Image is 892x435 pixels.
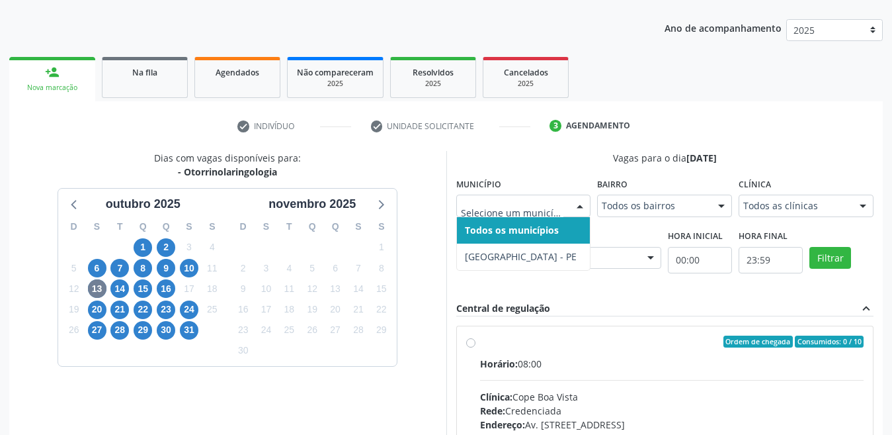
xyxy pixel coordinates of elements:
[480,390,864,404] div: Cope Boa Vista
[297,79,374,89] div: 2025
[88,259,106,277] span: segunda-feira, 6 de outubro de 2025
[859,301,873,316] i: expand_less
[372,321,391,340] span: sábado, 29 de novembro de 2025
[134,301,152,319] span: quarta-feira, 22 de outubro de 2025
[480,404,864,418] div: Credenciada
[178,217,201,237] div: S
[413,67,454,78] span: Resolvidos
[809,247,851,269] button: Filtrar
[88,279,106,298] span: segunda-feira, 13 de outubro de 2025
[85,217,108,237] div: S
[686,152,717,164] span: [DATE]
[155,217,178,237] div: Q
[301,217,324,237] div: Q
[157,301,175,319] span: quinta-feira, 23 de outubro de 2025
[134,321,152,340] span: quarta-feira, 29 de outubro de 2025
[203,238,222,257] span: sábado, 4 de outubro de 2025
[157,321,175,340] span: quinta-feira, 30 de outubro de 2025
[326,301,345,319] span: quinta-feira, 20 de novembro de 2025
[134,259,152,277] span: quarta-feira, 8 de outubro de 2025
[303,259,321,277] span: quarta-feira, 5 de novembro de 2025
[110,259,129,277] span: terça-feira, 7 de outubro de 2025
[480,357,864,371] div: 08:00
[257,259,276,277] span: segunda-feira, 3 de novembro de 2025
[234,342,253,360] span: domingo, 30 de novembro de 2025
[255,217,278,237] div: S
[400,79,466,89] div: 2025
[739,226,788,247] label: Hora final
[157,238,175,257] span: quinta-feira, 2 de outubro de 2025
[257,279,276,298] span: segunda-feira, 10 de novembro de 2025
[370,217,393,237] div: S
[504,67,548,78] span: Cancelados
[349,301,368,319] span: sexta-feira, 21 de novembro de 2025
[326,279,345,298] span: quinta-feira, 13 de novembro de 2025
[65,279,83,298] span: domingo, 12 de outubro de 2025
[234,279,253,298] span: domingo, 9 de novembro de 2025
[456,174,501,195] label: Município
[465,250,577,263] span: [GEOGRAPHIC_DATA] - PE
[668,247,732,273] input: Selecione o horário
[110,321,129,340] span: terça-feira, 28 de outubro de 2025
[108,217,132,237] div: T
[465,224,559,236] span: Todos os municípios
[739,174,771,195] label: Clínica
[234,259,253,277] span: domingo, 2 de novembro de 2025
[480,418,864,432] div: Av. [STREET_ADDRESS]
[278,217,301,237] div: T
[180,259,198,277] span: sexta-feira, 10 de outubro de 2025
[280,321,298,340] span: terça-feira, 25 de novembro de 2025
[132,217,155,237] div: Q
[665,19,782,36] p: Ano de acompanhamento
[203,259,222,277] span: sábado, 11 de outubro de 2025
[180,301,198,319] span: sexta-feira, 24 de outubro de 2025
[157,259,175,277] span: quinta-feira, 9 de outubro de 2025
[795,336,864,348] span: Consumidos: 0 / 10
[180,321,198,340] span: sexta-feira, 31 de outubro de 2025
[324,217,347,237] div: Q
[101,195,186,213] div: outubro 2025
[200,217,223,237] div: S
[257,321,276,340] span: segunda-feira, 24 de novembro de 2025
[62,217,85,237] div: D
[456,151,874,165] div: Vagas para o dia
[372,238,391,257] span: sábado, 1 de novembro de 2025
[372,301,391,319] span: sábado, 22 de novembro de 2025
[154,165,301,179] div: - Otorrinolaringologia
[326,321,345,340] span: quinta-feira, 27 de novembro de 2025
[723,336,793,348] span: Ordem de chegada
[303,279,321,298] span: quarta-feira, 12 de novembro de 2025
[203,279,222,298] span: sábado, 18 de outubro de 2025
[461,199,564,226] input: Selecione um município
[372,279,391,298] span: sábado, 15 de novembro de 2025
[602,199,705,213] span: Todos os bairros
[480,418,525,431] span: Endereço:
[597,174,628,195] label: Bairro
[110,279,129,298] span: terça-feira, 14 de outubro de 2025
[180,279,198,298] span: sexta-feira, 17 de outubro de 2025
[303,301,321,319] span: quarta-feira, 19 de novembro de 2025
[234,301,253,319] span: domingo, 16 de novembro de 2025
[480,391,512,403] span: Clínica:
[234,321,253,340] span: domingo, 23 de novembro de 2025
[65,301,83,319] span: domingo, 19 de outubro de 2025
[297,67,374,78] span: Não compareceram
[88,301,106,319] span: segunda-feira, 20 de outubro de 2025
[549,120,561,132] div: 3
[216,67,259,78] span: Agendados
[134,279,152,298] span: quarta-feira, 15 de outubro de 2025
[349,279,368,298] span: sexta-feira, 14 de novembro de 2025
[88,321,106,340] span: segunda-feira, 27 de outubro de 2025
[480,405,505,417] span: Rede:
[349,321,368,340] span: sexta-feira, 28 de novembro de 2025
[157,279,175,298] span: quinta-feira, 16 de outubro de 2025
[132,67,157,78] span: Na fila
[739,247,803,273] input: Selecione o horário
[480,358,518,370] span: Horário:
[45,65,60,79] div: person_add
[65,321,83,340] span: domingo, 26 de outubro de 2025
[349,259,368,277] span: sexta-feira, 7 de novembro de 2025
[456,301,550,316] div: Central de regulação
[326,259,345,277] span: quinta-feira, 6 de novembro de 2025
[743,199,846,213] span: Todos as clínicas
